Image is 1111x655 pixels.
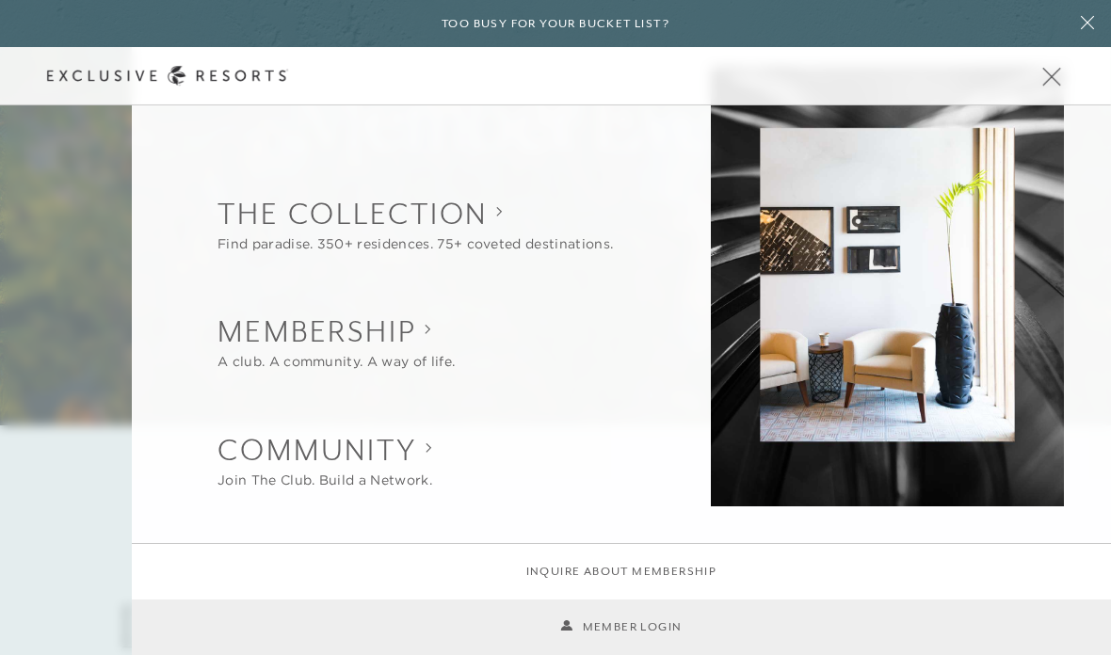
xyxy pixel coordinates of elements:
[1039,70,1064,83] button: Open navigation
[217,311,455,372] button: Show Membership sub-navigation
[217,311,455,352] h2: Membership
[217,429,432,471] h2: Community
[560,618,682,636] a: Member Login
[217,429,432,490] button: Show Community sub-navigation
[526,563,717,581] a: Inquire about membership
[217,193,613,254] button: Show The Collection sub-navigation
[1092,636,1111,655] iframe: Qualified Messenger
[442,15,669,33] h6: Too busy for your bucket list?
[217,353,455,373] div: A club. A community. A way of life.
[217,193,613,234] h2: The Collection
[217,471,432,490] div: Join The Club. Build a Network.
[217,234,613,254] div: Find paradise. 350+ residences. 75+ coveted destinations.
